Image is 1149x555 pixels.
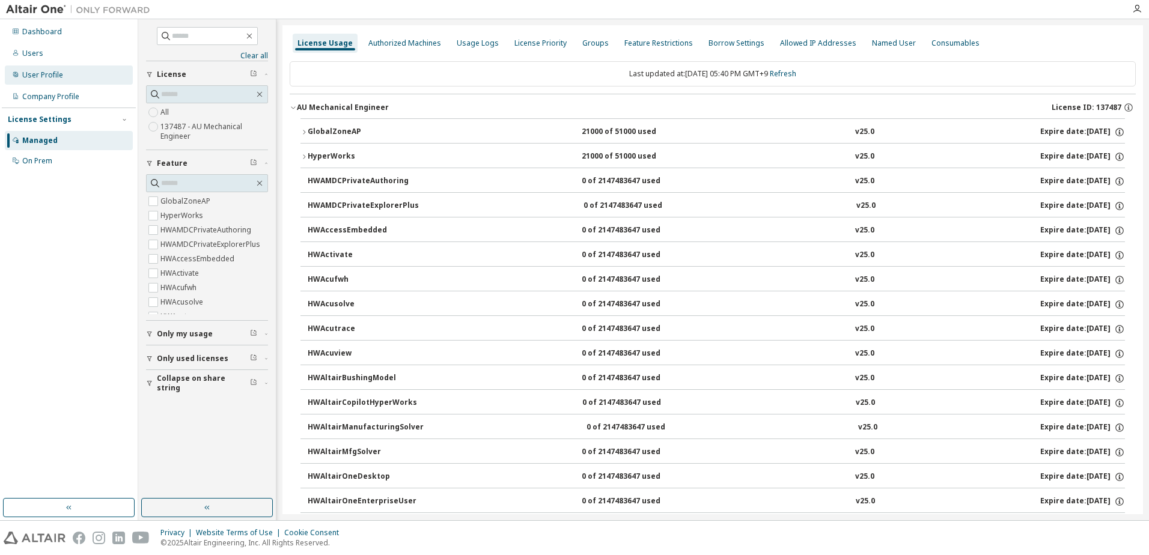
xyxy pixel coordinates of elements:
label: All [160,105,171,120]
div: Authorized Machines [368,38,441,48]
div: Expire date: [DATE] [1040,299,1125,310]
button: HWAMDCPrivateExplorerPlus0 of 2147483647 usedv25.0Expire date:[DATE] [308,193,1125,219]
button: HWAltairOneDesktop0 of 2147483647 usedv25.0Expire date:[DATE] [308,464,1125,490]
button: HWAltairCopilotHyperWorks0 of 2147483647 usedv25.0Expire date:[DATE] [308,390,1125,416]
div: 21000 of 51000 used [582,151,690,162]
button: AU Mechanical EngineerLicense ID: 137487 [290,94,1136,121]
div: HWAltairOneDesktop [308,472,416,482]
button: HWAccessEmbedded0 of 2147483647 usedv25.0Expire date:[DATE] [308,217,1125,244]
button: HWAcuview0 of 2147483647 usedv25.0Expire date:[DATE] [308,341,1125,367]
button: Feature [146,150,268,177]
button: HyperWorks21000 of 51000 usedv25.0Expire date:[DATE] [300,144,1125,170]
div: Named User [872,38,916,48]
div: 0 of 2147483647 used [582,496,690,507]
div: HWAcuview [308,348,416,359]
div: Cookie Consent [284,528,346,538]
div: Expire date: [DATE] [1040,127,1125,138]
div: License Priority [514,38,567,48]
div: Expire date: [DATE] [1040,422,1125,433]
div: Expire date: [DATE] [1040,274,1125,285]
div: v25.0 [858,422,877,433]
div: 0 of 2147483647 used [582,447,690,458]
div: HWAcusolve [308,299,416,310]
button: HWAltairBushingModel0 of 2147483647 usedv25.0Expire date:[DATE] [308,365,1125,392]
div: HWAltairManufacturingSolver [308,422,424,433]
div: User Profile [22,70,63,80]
div: v25.0 [856,201,876,211]
button: License [146,61,268,88]
button: HWAMDCPrivateAuthoring0 of 2147483647 usedv25.0Expire date:[DATE] [308,168,1125,195]
div: Expire date: [DATE] [1040,447,1125,458]
div: Allowed IP Addresses [780,38,856,48]
div: Expire date: [DATE] [1040,176,1125,187]
div: Expire date: [DATE] [1040,373,1125,384]
div: Expire date: [DATE] [1040,225,1125,236]
div: AU Mechanical Engineer [297,103,389,112]
span: Clear filter [250,378,257,388]
div: v25.0 [856,496,875,507]
div: Consumables [931,38,980,48]
div: Expire date: [DATE] [1040,151,1125,162]
div: 0 of 2147483647 used [584,201,692,211]
img: linkedin.svg [112,532,125,544]
div: v25.0 [855,472,874,482]
div: 0 of 2147483647 used [582,324,690,335]
label: HWAMDCPrivateExplorerPlus [160,237,263,252]
div: v25.0 [855,151,874,162]
label: HWAccessEmbedded [160,252,237,266]
span: License ID: 137487 [1052,103,1121,112]
div: Groups [582,38,609,48]
div: Company Profile [22,92,79,102]
div: v25.0 [855,250,874,261]
div: 0 of 2147483647 used [582,299,690,310]
div: 0 of 2147483647 used [582,250,690,261]
div: HWAltairCopilotHyperWorks [308,398,417,408]
button: HWAltairOneEnterpriseUser0 of 2147483647 usedv25.0Expire date:[DATE] [308,488,1125,515]
span: Clear filter [250,159,257,168]
span: Clear filter [250,329,257,339]
div: Users [22,49,43,58]
div: License Settings [8,115,72,124]
img: instagram.svg [93,532,105,544]
span: Clear filter [250,70,257,79]
div: 0 of 2147483647 used [587,422,695,433]
button: HWAltairMfgSolver0 of 2147483647 usedv25.0Expire date:[DATE] [308,439,1125,466]
span: License [157,70,186,79]
a: Clear all [146,51,268,61]
div: Dashboard [22,27,62,37]
div: v25.0 [855,225,874,236]
button: Collapse on share string [146,370,268,396]
div: v25.0 [856,398,875,408]
label: HWAMDCPrivateAuthoring [160,223,254,237]
div: v25.0 [855,447,874,458]
button: Only used licenses [146,345,268,372]
div: Expire date: [DATE] [1040,250,1125,261]
div: Last updated at: [DATE] 05:40 PM GMT+9 [290,61,1136,86]
div: 0 of 2147483647 used [582,225,690,236]
label: HWAcufwh [160,281,199,295]
div: HWAltairBushingModel [308,373,416,384]
div: Expire date: [DATE] [1040,496,1125,507]
button: HWAcusolve0 of 2147483647 usedv25.0Expire date:[DATE] [308,291,1125,318]
div: HWAcufwh [308,274,416,285]
div: HWAMDCPrivateAuthoring [308,176,416,187]
div: 0 of 2147483647 used [582,398,690,408]
span: Collapse on share string [157,374,250,393]
button: GlobalZoneAP21000 of 51000 usedv25.0Expire date:[DATE] [300,119,1125,145]
label: HWActivate [160,266,201,281]
label: HWAcusolve [160,295,206,309]
div: v25.0 [855,373,874,384]
div: HWAcutrace [308,324,416,335]
img: youtube.svg [132,532,150,544]
div: v25.0 [855,348,874,359]
div: v25.0 [855,274,874,285]
span: Feature [157,159,187,168]
button: HWAltairManufacturingSolver0 of 2147483647 usedv25.0Expire date:[DATE] [308,414,1125,441]
div: v25.0 [855,299,874,310]
div: GlobalZoneAP [308,127,416,138]
span: Only my usage [157,329,213,339]
p: © 2025 Altair Engineering, Inc. All Rights Reserved. [160,538,346,548]
div: Website Terms of Use [196,528,284,538]
div: 0 of 2147483647 used [582,274,690,285]
div: On Prem [22,156,52,166]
